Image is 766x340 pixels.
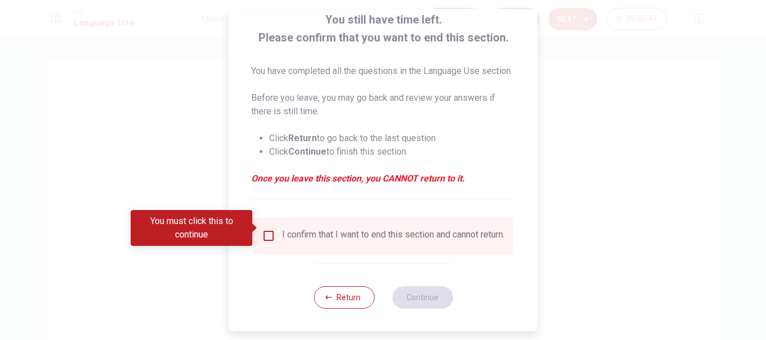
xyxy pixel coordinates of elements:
[251,91,515,118] p: Before you leave, you may go back and review your answers if there is still time.
[282,229,505,243] div: I confirm that I want to end this section and cannot return.
[251,172,515,185] em: Once you leave this section, you CANNOT return to it.
[251,11,515,46] span: You still have time left. Please confirm that you want to end this section.
[288,133,317,143] strong: Return
[392,286,453,309] button: Continue
[288,146,326,157] strong: Continue
[131,210,252,246] div: You must click this to continue
[269,145,515,159] li: Click to finish this section.
[251,64,515,78] p: You have completed all the questions in the Language Use section.
[313,286,374,309] button: Return
[269,132,515,145] li: Click to go back to the last question
[262,229,275,243] span: You must click this to continue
